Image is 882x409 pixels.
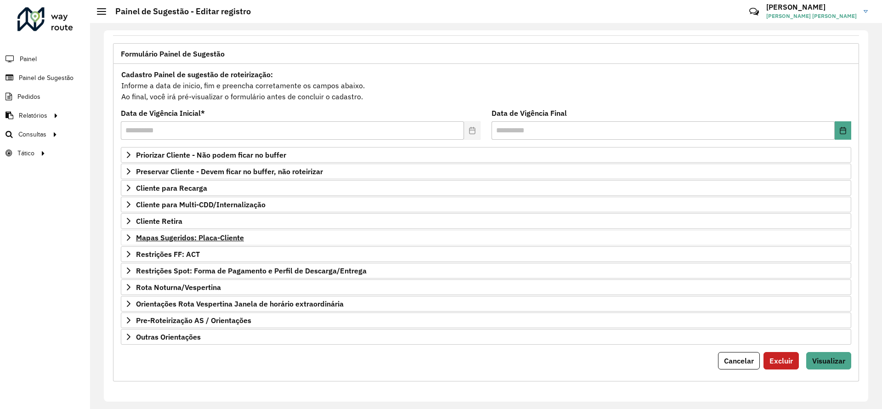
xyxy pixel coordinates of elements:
[17,92,40,102] span: Pedidos
[19,111,47,120] span: Relatórios
[121,70,273,79] strong: Cadastro Painel de sugestão de roteirização:
[718,352,760,369] button: Cancelar
[136,217,182,225] span: Cliente Retira
[121,147,851,163] a: Priorizar Cliente - Não podem ficar no buffer
[766,12,857,20] span: [PERSON_NAME] [PERSON_NAME]
[121,197,851,212] a: Cliente para Multi-CDD/Internalização
[106,6,251,17] h2: Painel de Sugestão - Editar registro
[121,213,851,229] a: Cliente Retira
[492,108,567,119] label: Data de Vigência Final
[121,180,851,196] a: Cliente para Recarga
[121,312,851,328] a: Pre-Roteirização AS / Orientações
[769,356,793,365] span: Excluir
[121,263,851,278] a: Restrições Spot: Forma de Pagamento e Perfil de Descarga/Entrega
[766,3,857,11] h3: [PERSON_NAME]
[136,284,221,291] span: Rota Noturna/Vespertina
[806,352,851,369] button: Visualizar
[121,279,851,295] a: Rota Noturna/Vespertina
[18,130,46,139] span: Consultas
[136,267,367,274] span: Restrições Spot: Forma de Pagamento e Perfil de Descarga/Entrega
[724,356,754,365] span: Cancelar
[136,250,200,258] span: Restrições FF: ACT
[136,300,344,307] span: Orientações Rota Vespertina Janela de horário extraordinária
[121,50,225,57] span: Formulário Painel de Sugestão
[121,296,851,312] a: Orientações Rota Vespertina Janela de horário extraordinária
[136,333,201,341] span: Outras Orientações
[744,2,764,22] a: Contato Rápido
[121,164,851,179] a: Preservar Cliente - Devem ficar no buffer, não roteirizar
[835,121,851,140] button: Choose Date
[136,201,266,208] span: Cliente para Multi-CDD/Internalização
[121,329,851,345] a: Outras Orientações
[763,352,799,369] button: Excluir
[121,68,851,102] div: Informe a data de inicio, fim e preencha corretamente os campos abaixo. Ao final, você irá pré-vi...
[20,54,37,64] span: Painel
[136,317,251,324] span: Pre-Roteirização AS / Orientações
[121,230,851,245] a: Mapas Sugeridos: Placa-Cliente
[121,246,851,262] a: Restrições FF: ACT
[136,184,207,192] span: Cliente para Recarga
[17,148,34,158] span: Tático
[121,108,205,119] label: Data de Vigência Inicial
[136,168,323,175] span: Preservar Cliente - Devem ficar no buffer, não roteirizar
[812,356,845,365] span: Visualizar
[136,234,244,241] span: Mapas Sugeridos: Placa-Cliente
[19,73,73,83] span: Painel de Sugestão
[136,151,286,159] span: Priorizar Cliente - Não podem ficar no buffer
